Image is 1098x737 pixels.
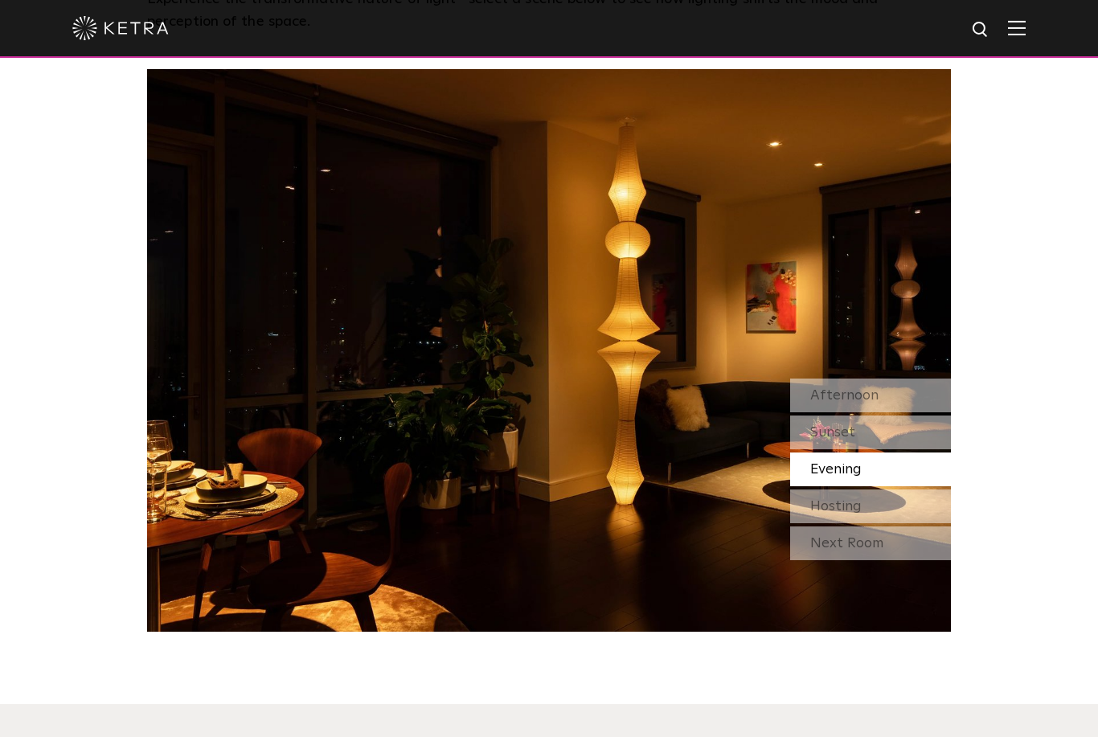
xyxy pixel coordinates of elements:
[810,462,862,477] span: Evening
[147,69,951,632] img: SS_HBD_LivingRoom_Desktop_03
[810,499,862,514] span: Hosting
[1008,20,1026,35] img: Hamburger%20Nav.svg
[810,388,879,403] span: Afternoon
[790,526,951,560] div: Next Room
[72,16,169,40] img: ketra-logo-2019-white
[971,20,991,40] img: search icon
[810,425,855,440] span: Sunset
